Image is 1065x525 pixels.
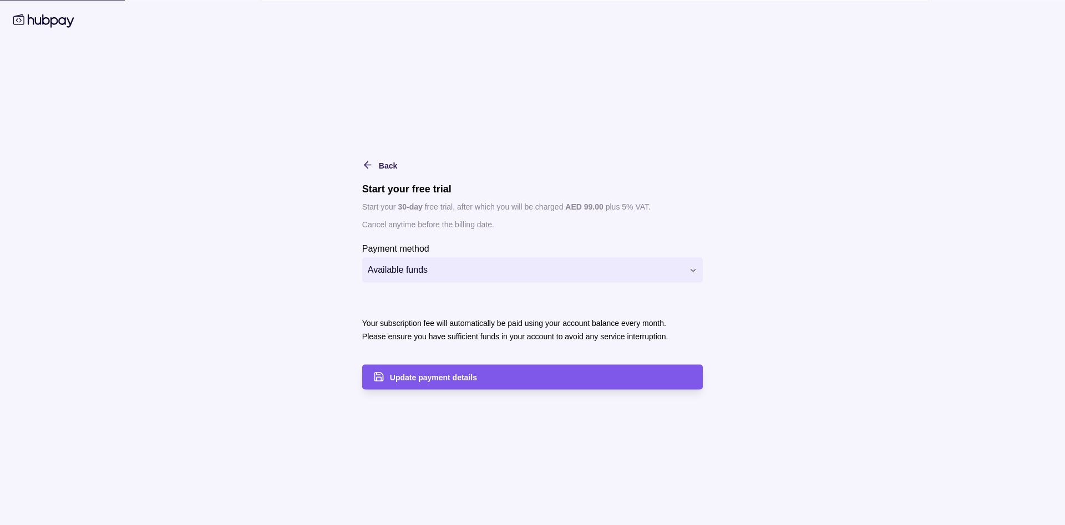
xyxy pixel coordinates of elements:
[362,218,703,230] p: Cancel anytime before the billing date.
[362,318,668,340] p: Your subscription fee will automatically be paid using your account balance every month. Please e...
[362,158,397,171] button: Back
[362,364,703,389] button: Update payment details
[565,202,603,211] p: AED 99.00
[362,182,703,195] h1: Start your free trial
[362,243,429,253] p: Payment method
[362,200,703,212] p: Start your free trial, after which you will be charged plus 5% VAT.
[379,161,397,170] span: Back
[390,373,477,382] span: Update payment details
[362,241,429,254] label: Payment method
[398,202,422,211] p: 30 -day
